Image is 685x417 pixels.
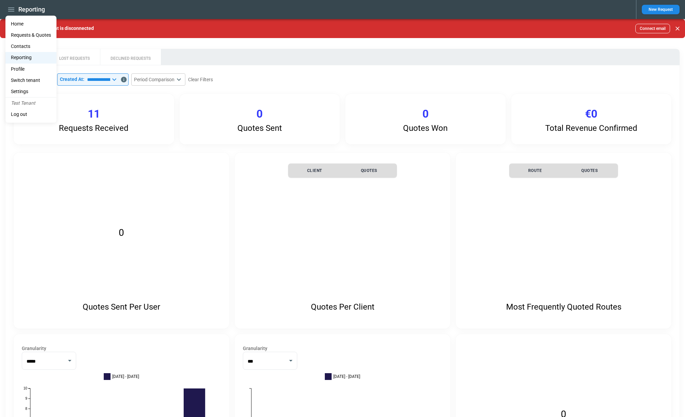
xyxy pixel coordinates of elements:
[5,64,56,75] a: Profile
[5,109,56,120] li: Log out
[5,18,56,30] a: Home
[5,30,56,41] a: Requests & Quotes
[5,86,56,97] a: Settings
[5,41,56,52] a: Contacts
[5,75,56,86] li: Switch tenant
[5,98,56,109] li: Test Tenant
[5,52,56,63] a: Reporting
